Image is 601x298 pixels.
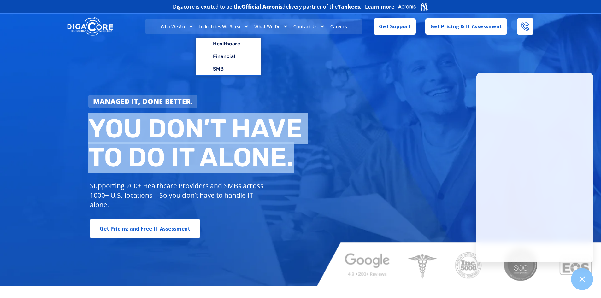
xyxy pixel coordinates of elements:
[145,19,362,34] nav: Menu
[100,222,190,235] span: Get Pricing and Free IT Assessment
[93,96,193,106] strong: Managed IT, done better.
[196,38,261,76] ul: Industries We Serve
[374,18,415,35] a: Get Support
[90,219,200,238] a: Get Pricing and Free IT Assessment
[88,95,197,108] a: Managed IT, done better.
[196,63,261,75] a: SMB
[90,181,266,209] p: Supporting 200+ Healthcare Providers and SMBs across 1000+ U.S. locations – So you don’t have to ...
[67,17,113,37] img: DigaCore Technology Consulting
[290,19,327,34] a: Contact Us
[365,3,394,10] a: Learn more
[196,38,261,50] a: Healthcare
[425,18,507,35] a: Get Pricing & IT Assessment
[251,19,290,34] a: What We Do
[242,3,283,10] b: Official Acronis
[173,4,362,9] h2: Digacore is excited to be the delivery partner of the
[398,2,428,11] img: Acronis
[430,20,502,33] span: Get Pricing & IT Assessment
[157,19,196,34] a: Who We Are
[327,19,350,34] a: Careers
[196,50,261,63] a: Financial
[88,114,305,172] h2: You don’t have to do IT alone.
[379,20,410,33] span: Get Support
[476,73,593,262] iframe: Chatgenie Messenger
[338,3,362,10] b: Yankees.
[196,19,251,34] a: Industries We Serve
